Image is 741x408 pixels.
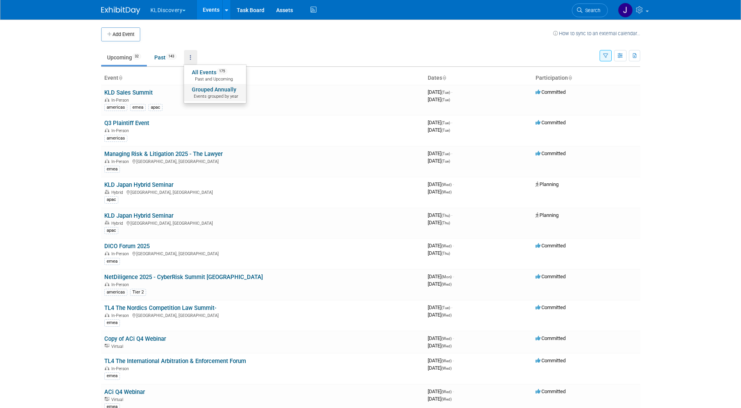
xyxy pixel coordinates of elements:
span: - [451,304,452,310]
span: (Tue) [441,121,450,125]
span: Committed [536,358,566,363]
span: Virtual [111,397,125,402]
div: americas [104,104,127,111]
div: americas [104,135,127,142]
span: [DATE] [428,388,454,394]
img: In-Person Event [105,251,109,255]
span: [DATE] [428,150,452,156]
span: In-Person [111,366,131,371]
span: (Wed) [441,190,452,194]
span: - [453,274,454,279]
a: ACi Q4 Webinar [104,388,145,395]
div: [GEOGRAPHIC_DATA], [GEOGRAPHIC_DATA] [104,158,421,164]
span: Committed [536,388,566,394]
div: americas [104,289,127,296]
img: In-Person Event [105,282,109,286]
span: [DATE] [428,343,452,349]
a: KLD Sales Summit [104,89,153,96]
button: Add Event [101,27,140,41]
span: 143 [166,54,177,59]
a: DICO Forum 2025 [104,243,150,250]
span: Hybrid [111,190,125,195]
span: 175 [217,68,227,74]
div: apac [148,104,162,111]
img: In-Person Event [105,98,109,102]
a: Grouped AnnuallyEvents grouped by year [184,84,246,101]
img: Hybrid Event [105,221,109,225]
span: [DATE] [428,127,450,133]
a: Sort by Start Date [442,75,446,81]
img: Jaclyn Lee [618,3,633,18]
a: Sort by Event Name [118,75,122,81]
span: (Tue) [441,128,450,132]
span: In-Person [111,128,131,133]
img: In-Person Event [105,313,109,317]
span: [DATE] [428,120,452,125]
span: [DATE] [428,181,454,187]
span: [DATE] [428,89,452,95]
span: 32 [132,54,141,59]
a: Search [572,4,608,17]
a: Q3 Plaintiff Event [104,120,149,127]
a: How to sync to an external calendar... [553,30,640,36]
span: - [453,388,454,394]
a: Upcoming32 [101,50,147,65]
span: (Wed) [441,366,452,370]
span: (Thu) [441,251,450,256]
a: KLD Japan Hybrid Seminar [104,212,173,219]
span: Committed [536,120,566,125]
img: Hybrid Event [105,190,109,194]
a: KLD Japan Hybrid Seminar [104,181,173,188]
span: (Wed) [441,282,452,286]
span: [DATE] [428,335,454,341]
span: Planning [536,181,559,187]
span: Search [582,7,600,13]
div: emea [104,166,120,173]
span: - [453,335,454,341]
div: emea [104,319,120,326]
span: Committed [536,335,566,341]
span: (Wed) [441,397,452,401]
img: In-Person Event [105,159,109,163]
span: (Tue) [441,90,450,95]
span: (Tue) [441,152,450,156]
span: (Tue) [441,98,450,102]
span: [DATE] [428,97,450,102]
a: NetDiligence 2025 - CyberRisk Summit [GEOGRAPHIC_DATA] [104,274,263,281]
span: In-Person [111,282,131,287]
span: [DATE] [428,250,450,256]
a: Past143 [148,50,182,65]
span: Committed [536,274,566,279]
span: Virtual [111,344,125,349]
span: [DATE] [428,358,454,363]
span: - [451,89,452,95]
span: [DATE] [428,243,454,249]
span: Hybrid [111,221,125,226]
a: Copy of ACi Q4 Webinar [104,335,166,342]
span: (Mon) [441,275,452,279]
div: [GEOGRAPHIC_DATA], [GEOGRAPHIC_DATA] [104,189,421,195]
div: apac [104,196,118,203]
a: Managing Risk & Litigation 2025 - The Lawyer [104,150,223,157]
span: (Thu) [441,221,450,225]
span: (Wed) [441,344,452,348]
span: (Wed) [441,183,452,187]
a: TL4 The International Arbitration & Enforcement Forum [104,358,246,365]
span: Planning [536,212,559,218]
span: [DATE] [428,158,450,164]
span: Committed [536,150,566,156]
span: (Wed) [441,244,452,248]
span: - [453,243,454,249]
th: Event [101,72,425,85]
span: (Tue) [441,306,450,310]
th: Participation [532,72,640,85]
a: Sort by Participation Type [568,75,572,81]
span: (Wed) [441,359,452,363]
img: Virtual Event [105,344,109,348]
span: [DATE] [428,189,452,195]
div: emea [130,104,146,111]
span: [DATE] [428,220,450,225]
img: In-Person Event [105,128,109,132]
span: [DATE] [428,304,452,310]
span: In-Person [111,251,131,256]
